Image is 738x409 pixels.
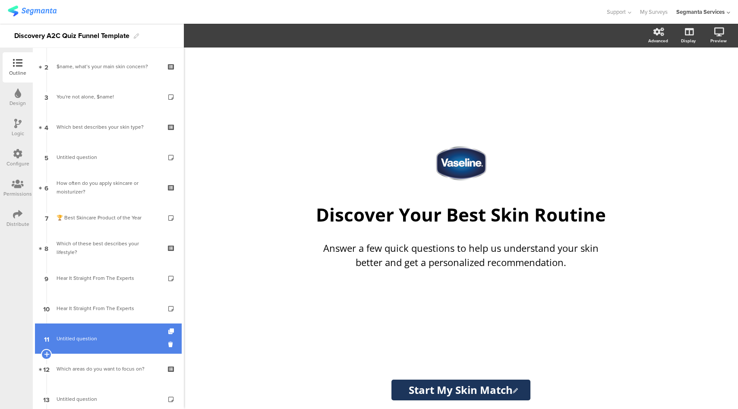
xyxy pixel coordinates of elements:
div: Which of these best describes your lifestyle? [57,239,160,257]
div: Design [9,99,26,107]
img: segmanta logo [8,6,57,16]
a: 12 Which areas do you want to focus on? [35,354,182,384]
span: 13 [43,394,50,404]
div: 🏆 Best Skincare Product of the Year [57,213,160,222]
div: Hear It Straight From The Experts [57,274,160,282]
span: 4 [44,122,48,132]
span: 10 [43,304,50,313]
p: Discover Your Best Skin Routine [301,202,621,227]
div: Which best describes your skin type? [57,123,160,131]
div: Discovery A2C Quiz Funnel Template [14,29,129,43]
span: Untitled question [57,335,97,342]
a: 5 Untitled question [35,142,182,172]
div: Advanced [648,38,668,44]
span: 12 [43,364,50,374]
span: Untitled question [57,395,97,403]
span: 5 [44,152,48,162]
a: 9 Hear It Straight From The Experts [35,263,182,293]
p: Answer a few quick questions to help us understand your skin better and get a personalized recomm... [310,241,612,269]
div: Segmanta Services [676,8,725,16]
i: Duplicate [168,329,176,334]
i: Delete [168,340,176,349]
div: Hear It Straight From The Experts [57,304,160,313]
div: Which areas do you want to focus on? [57,365,160,373]
span: 3 [44,92,48,101]
span: Untitled question [57,153,97,161]
input: Start [391,380,531,400]
div: Outline [9,69,26,77]
a: 6 How often do you apply skincare or moisturizer? [35,172,182,203]
a: 4 Which best describes your skin type? [35,112,182,142]
a: 10 Hear It Straight From The Experts [35,293,182,323]
span: Support [607,8,626,16]
span: 2 [44,62,48,71]
span: 7 [45,213,48,222]
a: 2 $name, what’s your main skin concern? [35,51,182,82]
a: 11 Untitled question [35,323,182,354]
div: You're not alone, $name! [57,92,160,101]
div: Distribute [6,220,29,228]
div: How often do you apply skincare or moisturizer? [57,179,160,196]
div: Logic [12,130,24,137]
span: 6 [44,183,48,192]
span: 8 [44,243,48,253]
div: Configure [6,160,29,168]
div: Display [681,38,696,44]
a: 8 Which of these best describes your lifestyle? [35,233,182,263]
a: 3 You're not alone, $name! [35,82,182,112]
div: Permissions [3,190,32,198]
div: $name, what’s your main skin concern? [57,62,160,71]
span: 9 [44,273,48,283]
span: 11 [44,334,49,343]
a: 7 🏆 Best Skincare Product of the Year [35,203,182,233]
div: Preview [710,38,727,44]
